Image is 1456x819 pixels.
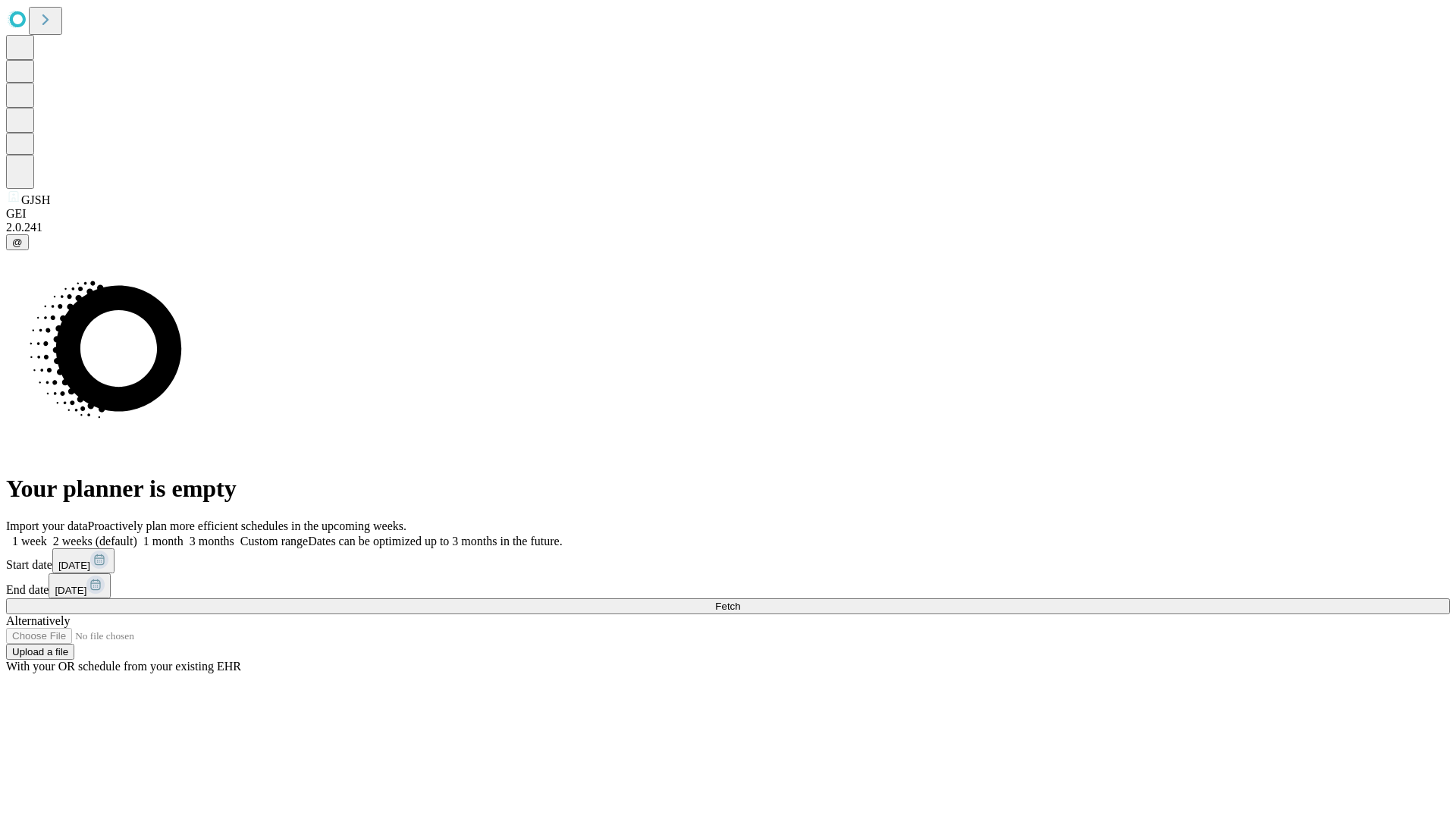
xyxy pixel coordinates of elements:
span: Proactively plan more efficient schedules in the upcoming weeks. [88,519,406,532]
span: Dates can be optimized up to 3 months in the future. [308,535,562,548]
button: @ [6,234,29,250]
span: Fetch [715,601,740,612]
div: End date [6,573,1450,598]
span: [DATE] [58,560,90,571]
div: 2.0.241 [6,221,1450,234]
span: 3 months [190,535,234,548]
span: 1 week [12,535,47,548]
h1: Your planner is empty [6,475,1450,503]
div: Start date [6,548,1450,573]
div: GEI [6,207,1450,221]
span: [DATE] [55,585,86,596]
span: 2 weeks (default) [53,535,137,548]
span: Custom range [240,535,308,548]
span: @ [12,237,23,248]
span: With your OR schedule from your existing EHR [6,660,241,673]
button: Upload a file [6,644,74,660]
span: 1 month [143,535,184,548]
button: Fetch [6,598,1450,614]
button: [DATE] [49,573,111,598]
button: [DATE] [52,548,115,573]
span: GJSH [21,193,50,206]
span: Alternatively [6,614,70,627]
span: Import your data [6,519,88,532]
